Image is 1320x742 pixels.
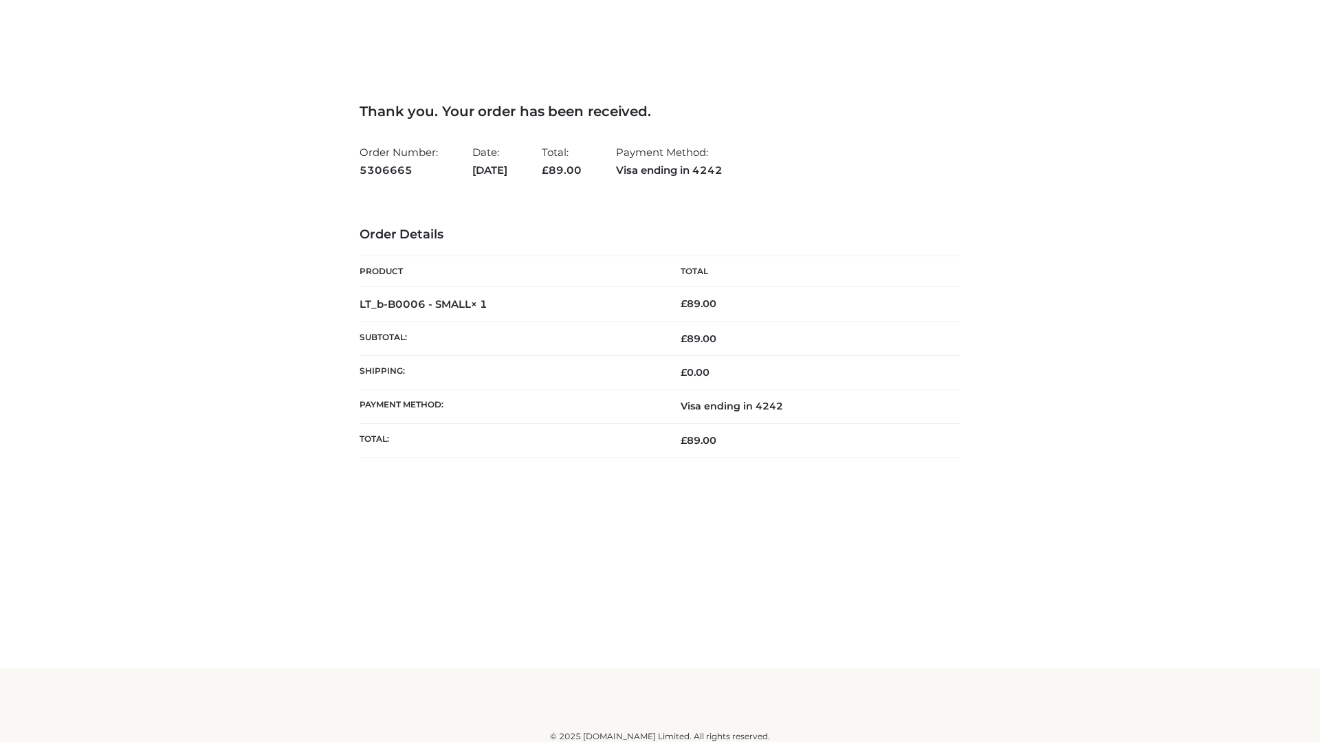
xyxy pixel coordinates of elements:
strong: LT_b-B0006 - SMALL [360,297,487,311]
span: £ [681,366,687,379]
span: £ [681,297,687,310]
span: 89.00 [542,164,582,177]
th: Total [660,256,960,287]
h3: Order Details [360,227,960,243]
th: Product [360,256,660,287]
h3: Thank you. Your order has been received. [360,103,960,120]
span: £ [542,164,549,177]
li: Payment Method: [616,140,723,182]
strong: × 1 [471,297,487,311]
strong: 5306665 [360,161,438,179]
th: Payment method: [360,390,660,423]
strong: [DATE] [472,161,507,179]
li: Date: [472,140,507,182]
th: Total: [360,423,660,457]
bdi: 89.00 [681,297,716,310]
td: Visa ending in 4242 [660,390,960,423]
span: 89.00 [681,333,716,345]
li: Order Number: [360,140,438,182]
strong: Visa ending in 4242 [616,161,723,179]
th: Shipping: [360,356,660,390]
li: Total: [542,140,582,182]
span: £ [681,434,687,447]
span: £ [681,333,687,345]
bdi: 0.00 [681,366,709,379]
th: Subtotal: [360,322,660,355]
span: 89.00 [681,434,716,447]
